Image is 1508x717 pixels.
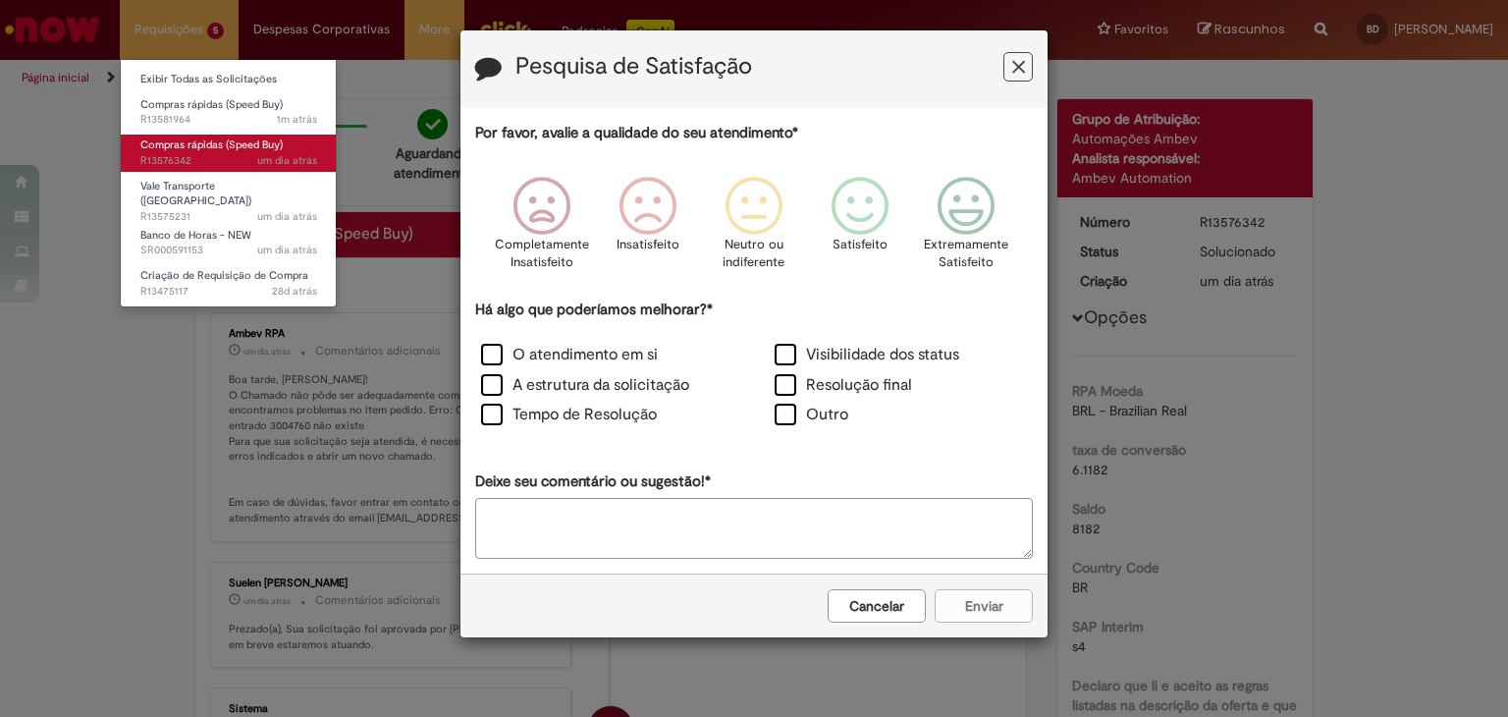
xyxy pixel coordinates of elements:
[495,236,589,272] p: Completamente Insatisfeito
[775,344,959,366] label: Visibilidade dos status
[140,153,317,169] span: R13576342
[598,162,698,297] div: Insatisfeito
[704,162,804,297] div: Neutro ou indiferente
[833,236,888,254] p: Satisfeito
[272,284,317,299] span: 28d atrás
[140,112,317,128] span: R13581964
[828,589,926,623] button: Cancelar
[481,344,658,366] label: O atendimento em si
[140,284,317,300] span: R13475117
[277,112,317,127] time: 30/09/2025 14:38:14
[121,94,337,131] a: Aberto R13581964 : Compras rápidas (Speed Buy)
[272,284,317,299] time: 03/09/2025 08:36:32
[140,243,317,258] span: SR000591153
[121,225,337,261] a: Aberto SR000591153 : Banco de Horas - NEW
[121,135,337,171] a: Aberto R13576342 : Compras rápidas (Speed Buy)
[121,176,337,218] a: Aberto R13575231 : Vale Transporte (VT)
[475,471,711,492] label: Deixe seu comentário ou sugestão!*
[775,374,912,397] label: Resolução final
[140,179,251,209] span: Vale Transporte ([GEOGRAPHIC_DATA])
[719,236,789,272] p: Neutro ou indiferente
[257,153,317,168] span: um dia atrás
[491,162,591,297] div: Completamente Insatisfeito
[140,209,317,225] span: R13575231
[121,69,337,90] a: Exibir Todas as Solicitações
[120,59,337,307] ul: Requisições
[481,404,657,426] label: Tempo de Resolução
[481,374,689,397] label: A estrutura da solicitação
[257,243,317,257] span: um dia atrás
[140,268,308,283] span: Criação de Requisição de Compra
[257,209,317,224] span: um dia atrás
[140,97,283,112] span: Compras rápidas (Speed Buy)
[515,54,752,80] label: Pesquisa de Satisfação
[475,300,1033,432] div: Há algo que poderíamos melhorar?*
[924,236,1008,272] p: Extremamente Satisfeito
[257,153,317,168] time: 29/09/2025 11:50:35
[810,162,910,297] div: Satisfeito
[121,265,337,302] a: Aberto R13475117 : Criação de Requisição de Compra
[140,228,251,243] span: Banco de Horas - NEW
[257,243,317,257] time: 29/09/2025 09:17:14
[257,209,317,224] time: 29/09/2025 09:18:09
[475,123,798,143] label: Por favor, avalie a qualidade do seu atendimento*
[916,162,1016,297] div: Extremamente Satisfeito
[277,112,317,127] span: 1m atrás
[140,138,283,152] span: Compras rápidas (Speed Buy)
[617,236,679,254] p: Insatisfeito
[775,404,848,426] label: Outro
